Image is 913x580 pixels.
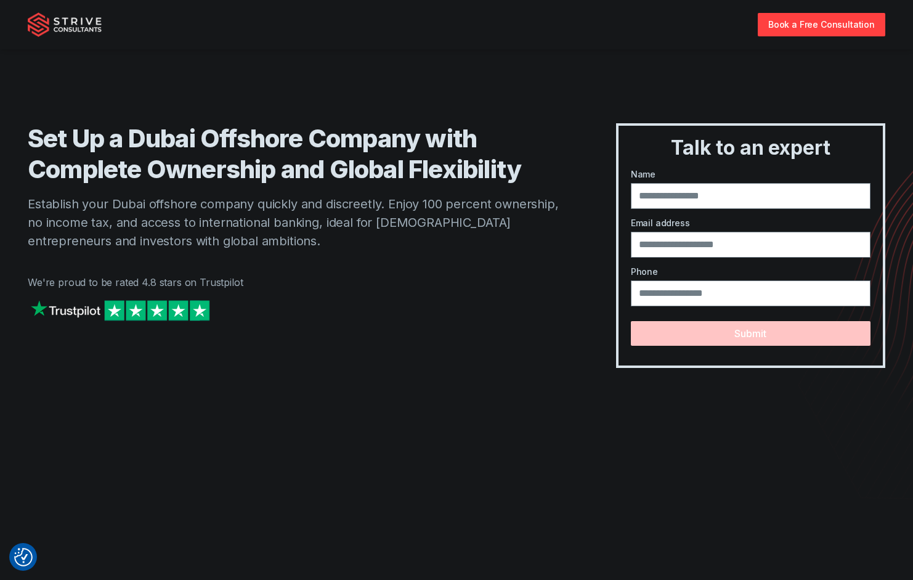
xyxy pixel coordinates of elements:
p: Establish your Dubai offshore company quickly and discreetly. Enjoy 100 percent ownership, no inc... [28,195,567,250]
button: Consent Preferences [14,548,33,566]
h1: Set Up a Dubai Offshore Company with Complete Ownership and Global Flexibility [28,123,567,185]
p: We're proud to be rated 4.8 stars on Trustpilot [28,275,567,290]
img: Revisit consent button [14,548,33,566]
label: Phone [631,265,870,278]
button: Submit [631,321,870,346]
img: Strive on Trustpilot [28,297,213,324]
img: Strive Consultants [28,12,102,37]
label: Email address [631,216,870,229]
label: Name [631,168,870,181]
h3: Talk to an expert [623,136,878,160]
a: Book a Free Consultation [758,13,885,36]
